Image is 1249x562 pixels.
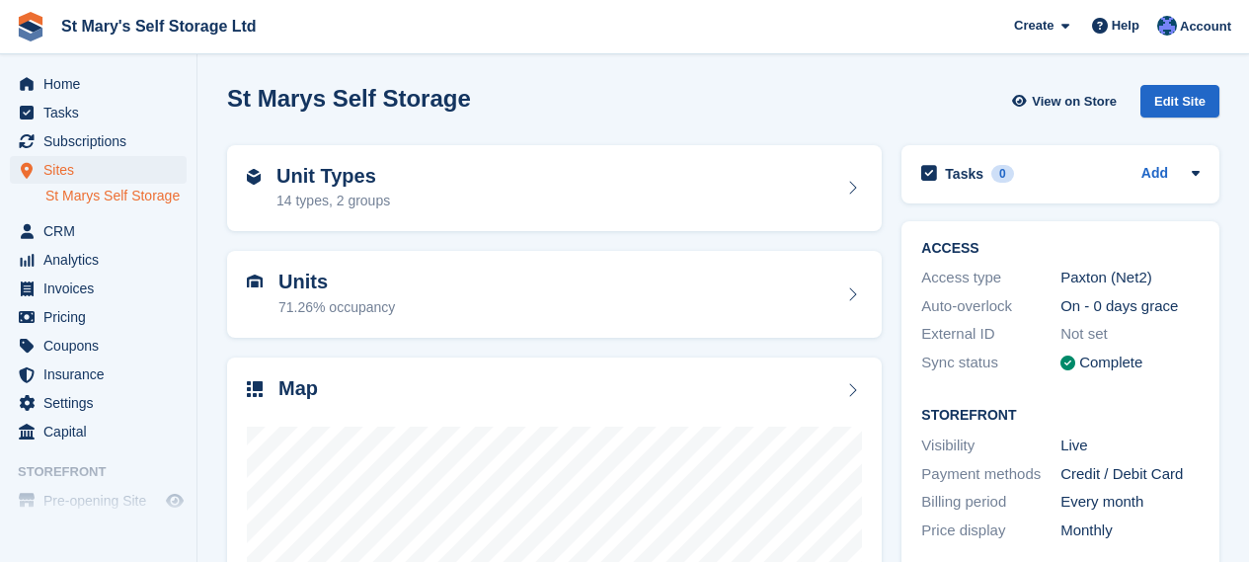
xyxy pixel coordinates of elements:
a: St Mary's Self Storage Ltd [53,10,265,42]
a: menu [10,127,187,155]
div: Visibility [921,435,1060,457]
h2: Unit Types [276,165,390,188]
span: Capital [43,418,162,445]
div: Sync status [921,352,1060,374]
span: Sites [43,156,162,184]
img: stora-icon-8386f47178a22dfd0bd8f6a31ec36ba5ce8667c1dd55bd0f319d3a0aa187defe.svg [16,12,45,41]
a: menu [10,389,187,417]
div: 71.26% occupancy [278,297,395,318]
a: menu [10,99,187,126]
span: Create [1014,16,1054,36]
a: Edit Site [1140,85,1219,125]
a: View on Store [1009,85,1125,118]
div: Every month [1060,491,1200,514]
a: menu [10,217,187,245]
span: Insurance [43,361,162,388]
span: Settings [43,389,162,417]
div: Paxton (Net2) [1060,267,1200,289]
div: Live [1060,435,1200,457]
a: Add [1141,163,1168,186]
h2: Storefront [921,408,1200,424]
span: Subscriptions [43,127,162,155]
span: Pre-opening Site [43,487,162,515]
span: CRM [43,217,162,245]
div: On - 0 days grace [1060,295,1200,318]
a: Unit Types 14 types, 2 groups [227,145,882,232]
div: Billing period [921,491,1060,514]
img: Matthew Keenan [1157,16,1177,36]
span: View on Store [1032,92,1117,112]
a: menu [10,246,187,274]
a: menu [10,418,187,445]
div: External ID [921,323,1060,346]
span: Account [1180,17,1231,37]
a: menu [10,361,187,388]
a: St Marys Self Storage [45,187,187,205]
a: Preview store [163,489,187,513]
a: Units 71.26% occupancy [227,251,882,338]
h2: Units [278,271,395,293]
div: Credit / Debit Card [1060,463,1200,486]
span: Invoices [43,275,162,302]
div: Payment methods [921,463,1060,486]
div: Monthly [1060,520,1200,542]
span: Help [1112,16,1139,36]
div: 0 [991,165,1014,183]
img: map-icn-33ee37083ee616e46c38cad1a60f524a97daa1e2b2c8c0bc3eb3415660979fc1.svg [247,381,263,397]
span: Pricing [43,303,162,331]
div: Complete [1079,352,1142,374]
a: menu [10,487,187,515]
a: menu [10,303,187,331]
span: Analytics [43,246,162,274]
a: menu [10,275,187,302]
img: unit-icn-7be61d7bf1b0ce9d3e12c5938cc71ed9869f7b940bace4675aadf7bd6d80202e.svg [247,275,263,288]
h2: Tasks [945,165,983,183]
a: menu [10,156,187,184]
img: unit-type-icn-2b2737a686de81e16bb02015468b77c625bbabd49415b5ef34ead5e3b44a266d.svg [247,169,261,185]
span: Storefront [18,462,196,482]
span: Tasks [43,99,162,126]
a: menu [10,332,187,360]
h2: ACCESS [921,241,1200,257]
div: Price display [921,520,1060,542]
h2: St Marys Self Storage [227,85,471,112]
div: Not set [1060,323,1200,346]
div: Auto-overlock [921,295,1060,318]
span: Home [43,70,162,98]
div: Edit Site [1140,85,1219,118]
h2: Map [278,377,318,400]
a: menu [10,70,187,98]
span: Coupons [43,332,162,360]
div: Access type [921,267,1060,289]
div: 14 types, 2 groups [276,191,390,211]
